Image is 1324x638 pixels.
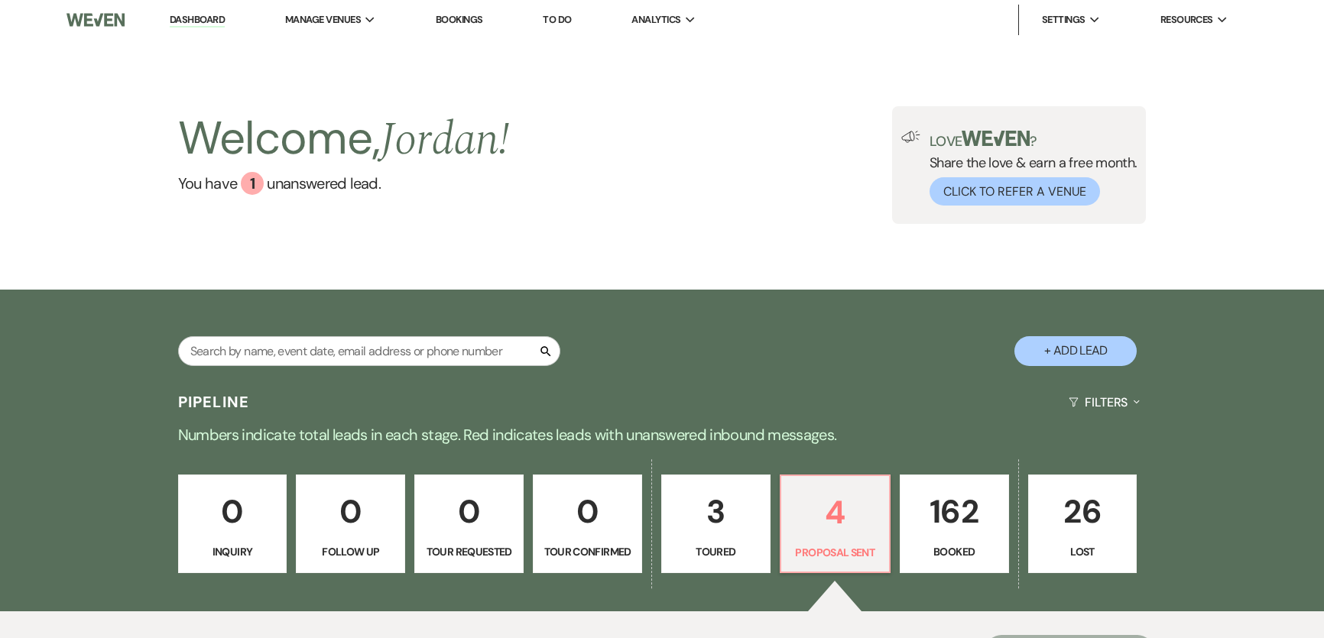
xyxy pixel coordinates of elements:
img: weven-logo-green.svg [962,131,1030,146]
a: Dashboard [170,13,225,28]
span: Jordan ! [380,105,509,175]
div: 1 [241,172,264,195]
p: 0 [424,486,514,537]
p: 3 [671,486,761,537]
p: Love ? [930,131,1137,148]
p: 0 [306,486,395,537]
img: loud-speaker-illustration.svg [901,131,920,143]
a: 162Booked [900,474,1009,574]
a: To Do [543,13,571,26]
a: Bookings [436,13,483,26]
p: Proposal Sent [790,544,880,561]
a: 3Toured [661,474,771,574]
p: Toured [671,543,761,560]
a: 4Proposal Sent [780,474,891,574]
a: 26Lost [1028,474,1137,574]
a: You have 1 unanswered lead. [178,172,509,195]
span: Analytics [631,12,680,28]
div: Share the love & earn a free month. [920,131,1137,206]
span: Settings [1042,12,1085,28]
span: Manage Venues [285,12,361,28]
p: Follow Up [306,543,395,560]
button: + Add Lead [1014,336,1137,366]
p: 162 [910,486,999,537]
p: 26 [1038,486,1128,537]
span: Resources [1160,12,1213,28]
input: Search by name, event date, email address or phone number [178,336,560,366]
p: Tour Confirmed [543,543,632,560]
p: 0 [543,486,632,537]
a: 0Inquiry [178,474,287,574]
button: Filters [1063,382,1146,423]
a: 0Follow Up [296,474,405,574]
p: Tour Requested [424,543,514,560]
button: Click to Refer a Venue [930,177,1100,206]
p: 0 [188,486,277,537]
a: 0Tour Confirmed [533,474,642,574]
img: Weven Logo [67,4,125,36]
p: Booked [910,543,999,560]
h3: Pipeline [178,391,250,413]
p: 4 [790,487,880,538]
p: Lost [1038,543,1128,560]
h2: Welcome, [178,106,509,172]
p: Numbers indicate total leads in each stage. Red indicates leads with unanswered inbound messages. [112,423,1212,447]
p: Inquiry [188,543,277,560]
a: 0Tour Requested [414,474,524,574]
